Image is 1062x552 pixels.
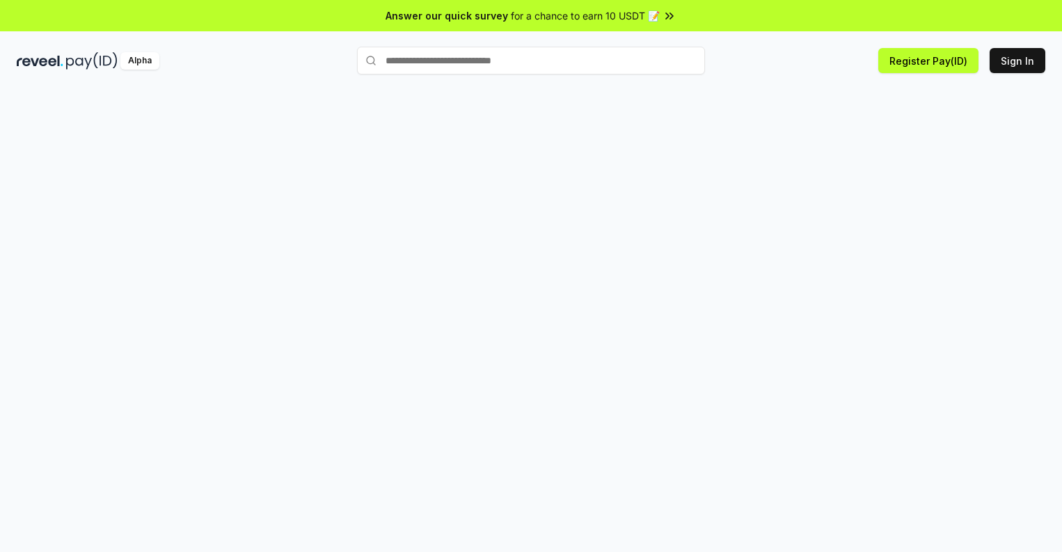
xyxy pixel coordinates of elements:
[17,52,63,70] img: reveel_dark
[120,52,159,70] div: Alpha
[511,8,660,23] span: for a chance to earn 10 USDT 📝
[878,48,978,73] button: Register Pay(ID)
[66,52,118,70] img: pay_id
[386,8,508,23] span: Answer our quick survey
[990,48,1045,73] button: Sign In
